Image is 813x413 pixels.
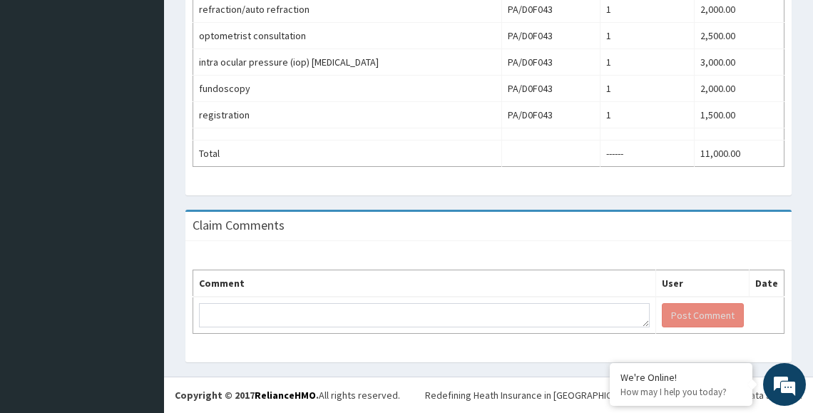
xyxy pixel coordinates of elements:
td: 1,500.00 [694,102,784,128]
td: Total [193,141,502,167]
p: How may I help you today? [620,386,742,398]
th: Comment [193,270,656,297]
td: 1 [600,49,695,76]
h3: Claim Comments [193,219,285,232]
td: PA/D0F043 [501,23,600,49]
td: ------ [600,141,695,167]
td: PA/D0F043 [501,49,600,76]
td: 2,000.00 [694,76,784,102]
button: Post Comment [662,303,744,327]
td: 1 [600,23,695,49]
td: 11,000.00 [694,141,784,167]
td: intra ocular pressure (iop) [MEDICAL_DATA] [193,49,502,76]
div: Redefining Heath Insurance in [GEOGRAPHIC_DATA] using Telemedicine and Data Science! [425,388,802,402]
td: PA/D0F043 [501,102,600,128]
td: optometrist consultation [193,23,502,49]
td: 1 [600,102,695,128]
td: fundoscopy [193,76,502,102]
td: PA/D0F043 [501,76,600,102]
footer: All rights reserved. [164,377,813,413]
td: registration [193,102,502,128]
th: User [655,270,750,297]
div: We're Online! [620,371,742,384]
th: Date [750,270,784,297]
a: RelianceHMO [255,389,316,402]
td: 3,000.00 [694,49,784,76]
strong: Copyright © 2017 . [175,389,319,402]
td: 1 [600,76,695,102]
td: 2,500.00 [694,23,784,49]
